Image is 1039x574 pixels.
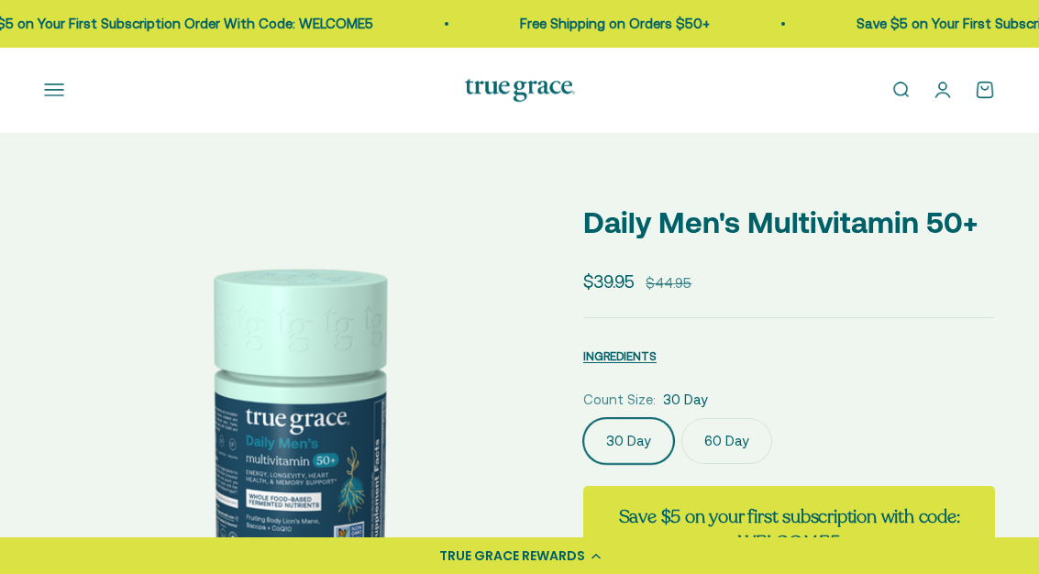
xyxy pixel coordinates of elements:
[583,389,656,411] legend: Count Size:
[502,16,691,31] a: Free Shipping on Orders $50+
[439,546,585,566] div: TRUE GRACE REWARDS
[583,268,635,295] sale-price: $39.95
[583,345,657,367] button: INGREDIENTS
[583,199,995,246] p: Daily Men's Multivitamin 50+
[663,389,708,411] span: 30 Day
[646,272,691,294] compare-at-price: $44.95
[619,504,960,555] strong: Save $5 on your first subscription with code: WELCOME5
[583,349,657,363] span: INGREDIENTS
